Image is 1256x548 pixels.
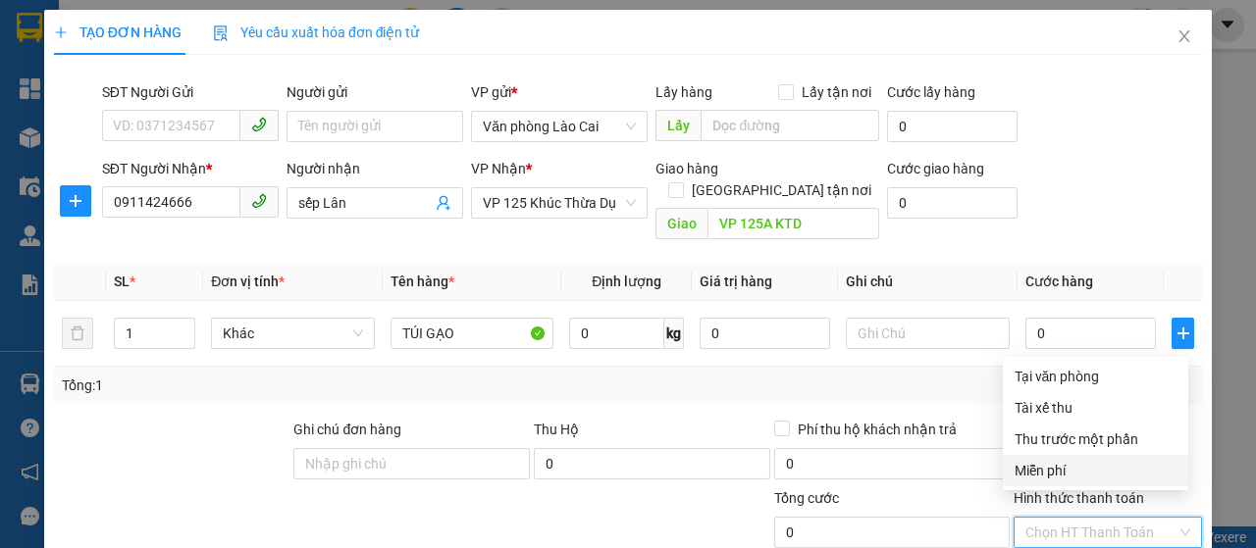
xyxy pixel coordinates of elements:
span: Lấy tận nơi [794,81,879,103]
span: VP 125 Khúc Thừa Dụ [483,188,636,218]
img: icon [213,25,229,41]
button: Close [1157,10,1212,65]
span: phone [251,193,267,209]
span: Giao [655,208,707,239]
div: Người gửi [287,81,463,103]
span: close [1177,28,1192,44]
span: VP Nhận [471,161,526,176]
span: Phí thu hộ khách nhận trả [790,419,965,440]
span: SL [114,274,130,289]
span: Tên hàng [391,274,454,289]
input: 0 [700,318,830,349]
span: Giá trị hàng [700,274,772,289]
div: Thu trước một phần [1015,428,1177,450]
span: phone [251,117,267,132]
div: Người nhận [287,158,463,179]
div: Miễn phí [1015,460,1177,481]
input: Dọc đường [701,110,878,141]
b: GỬI : Văn phòng Lào Cai [25,142,201,208]
input: Ghi chú đơn hàng [293,448,530,479]
label: Cước lấy hàng [887,84,975,100]
span: Giao hàng [655,161,718,176]
span: Định lượng [592,274,661,289]
div: Tổng: 1 [62,374,487,396]
span: [GEOGRAPHIC_DATA] tận nơi [684,179,879,201]
label: Ghi chú đơn hàng [293,422,401,437]
span: plus [61,193,90,209]
input: Cước lấy hàng [887,111,1018,142]
span: Thu Hộ [534,422,579,437]
img: logo.jpg [25,25,123,123]
span: Lấy hàng [655,84,712,100]
div: SĐT Người Gửi [102,81,279,103]
input: VD: Bàn, Ghế [391,318,554,349]
div: Tại văn phòng [1015,366,1177,387]
label: Cước giao hàng [887,161,984,176]
div: Tài xế thu [1015,397,1177,419]
span: plus [54,25,68,39]
th: Ghi chú [838,263,1018,301]
span: kg [664,318,684,349]
input: Dọc đường [707,208,878,239]
label: Hình thức thanh toán [1014,490,1144,506]
h1: 8834JFR5 [214,142,340,185]
div: VP gửi [471,81,648,103]
span: Đơn vị tính [211,274,285,289]
li: Hotline: 19003239 - 0926.621.621 [109,73,445,97]
span: plus [1173,325,1193,341]
span: Văn phòng Lào Cai [483,112,636,141]
span: Khác [223,319,363,348]
button: plus [1172,318,1194,349]
span: user-add [436,195,451,211]
span: Lấy [655,110,701,141]
button: delete [62,318,93,349]
button: plus [60,185,91,217]
div: SĐT Người Nhận [102,158,279,179]
span: Yêu cầu xuất hóa đơn điện tử [213,25,420,40]
b: Gửi khách hàng [184,101,368,125]
input: Ghi Chú [846,318,1010,349]
li: Số [GEOGRAPHIC_DATA], [GEOGRAPHIC_DATA] [109,48,445,73]
input: Cước giao hàng [887,187,1018,219]
b: [PERSON_NAME] Sunrise [148,23,404,47]
span: Cước hàng [1025,274,1093,289]
span: Tổng cước [774,490,839,506]
span: TẠO ĐƠN HÀNG [54,25,182,40]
